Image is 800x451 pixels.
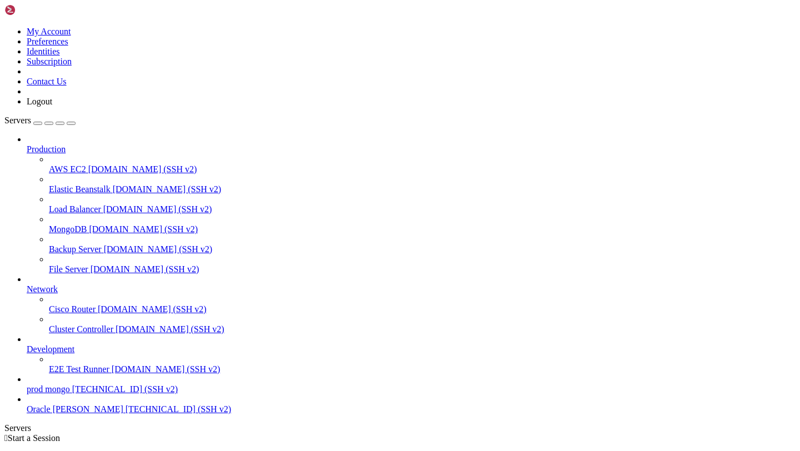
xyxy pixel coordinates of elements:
a: Development [27,344,796,354]
span: Cluster Controller [49,324,113,334]
span: [DOMAIN_NAME] (SSH v2) [116,324,224,334]
span: [DOMAIN_NAME] (SSH v2) [103,204,212,214]
a: File Server [DOMAIN_NAME] (SSH v2) [49,264,796,274]
span: Oracle [PERSON_NAME] [27,404,123,414]
li: Development [27,334,796,374]
li: prod mongo [TECHNICAL_ID] (SSH v2) [27,374,796,394]
span: prod mongo [27,384,70,394]
img: Shellngn [4,4,68,16]
span: File Server [49,264,88,274]
li: Oracle [PERSON_NAME] [TECHNICAL_ID] (SSH v2) [27,394,796,414]
span: Backup Server [49,244,102,254]
span: Cisco Router [49,304,96,314]
span: [DOMAIN_NAME] (SSH v2) [89,224,198,234]
li: Elastic Beanstalk [DOMAIN_NAME] (SSH v2) [49,174,796,194]
span:  [4,433,8,443]
span: Development [27,344,74,354]
a: Production [27,144,796,154]
a: Load Balancer [DOMAIN_NAME] (SSH v2) [49,204,796,214]
a: Preferences [27,37,68,46]
a: Logout [27,97,52,106]
span: MongoDB [49,224,87,234]
a: Cisco Router [DOMAIN_NAME] (SSH v2) [49,304,796,314]
a: AWS EC2 [DOMAIN_NAME] (SSH v2) [49,164,796,174]
span: [DOMAIN_NAME] (SSH v2) [112,364,221,374]
a: Backup Server [DOMAIN_NAME] (SSH v2) [49,244,796,254]
li: Cluster Controller [DOMAIN_NAME] (SSH v2) [49,314,796,334]
span: Elastic Beanstalk [49,184,111,194]
span: AWS EC2 [49,164,86,174]
span: [DOMAIN_NAME] (SSH v2) [104,244,213,254]
span: Servers [4,116,31,125]
span: Start a Session [8,433,60,443]
span: Load Balancer [49,204,101,214]
li: Production [27,134,796,274]
a: Cluster Controller [DOMAIN_NAME] (SSH v2) [49,324,796,334]
li: Cisco Router [DOMAIN_NAME] (SSH v2) [49,294,796,314]
a: prod mongo [TECHNICAL_ID] (SSH v2) [27,384,796,394]
span: Network [27,284,58,294]
li: E2E Test Runner [DOMAIN_NAME] (SSH v2) [49,354,796,374]
a: My Account [27,27,71,36]
li: MongoDB [DOMAIN_NAME] (SSH v2) [49,214,796,234]
span: Production [27,144,66,154]
a: Network [27,284,796,294]
a: Subscription [27,57,72,66]
li: AWS EC2 [DOMAIN_NAME] (SSH v2) [49,154,796,174]
span: [DOMAIN_NAME] (SSH v2) [98,304,207,314]
span: [DOMAIN_NAME] (SSH v2) [91,264,199,274]
li: Load Balancer [DOMAIN_NAME] (SSH v2) [49,194,796,214]
a: MongoDB [DOMAIN_NAME] (SSH v2) [49,224,796,234]
a: Identities [27,47,60,56]
a: Elastic Beanstalk [DOMAIN_NAME] (SSH v2) [49,184,796,194]
div: Servers [4,423,796,433]
li: Backup Server [DOMAIN_NAME] (SSH v2) [49,234,796,254]
li: File Server [DOMAIN_NAME] (SSH v2) [49,254,796,274]
span: E2E Test Runner [49,364,109,374]
li: Network [27,274,796,334]
span: [DOMAIN_NAME] (SSH v2) [113,184,222,194]
span: [TECHNICAL_ID] (SSH v2) [126,404,231,414]
span: [DOMAIN_NAME] (SSH v2) [88,164,197,174]
a: E2E Test Runner [DOMAIN_NAME] (SSH v2) [49,364,796,374]
span: [TECHNICAL_ID] (SSH v2) [72,384,178,394]
a: Oracle [PERSON_NAME] [TECHNICAL_ID] (SSH v2) [27,404,796,414]
a: Servers [4,116,76,125]
a: Contact Us [27,77,67,86]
